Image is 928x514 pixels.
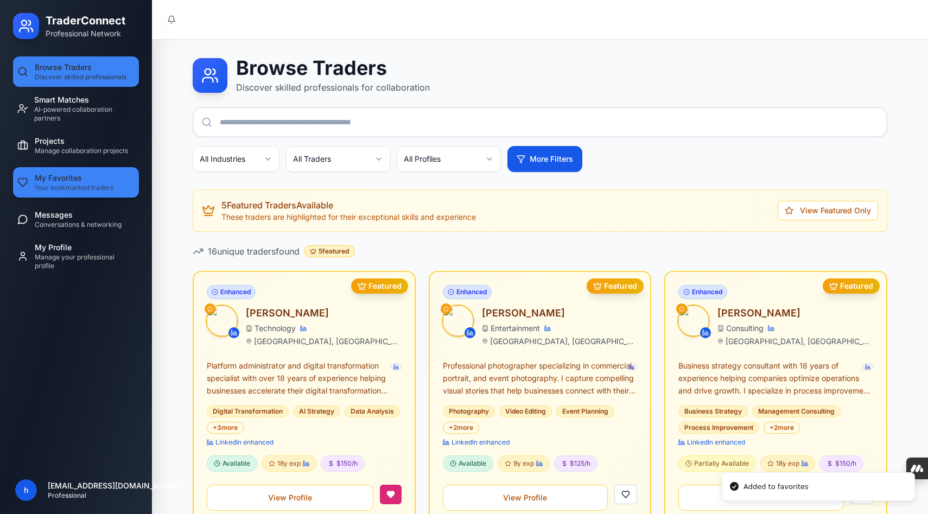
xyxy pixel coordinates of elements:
span: $ 125 /h [570,459,590,468]
img: redirect [678,306,709,336]
div: + 3 more [207,422,244,434]
div: Process Improvement [678,422,759,434]
button: View Featured Only [778,201,878,220]
span: [GEOGRAPHIC_DATA], [GEOGRAPHIC_DATA] [254,336,402,347]
button: View Profile [678,485,844,511]
p: Platform administrator and digital transformation specialist with over 18 years of experience hel... [207,360,402,397]
a: My FavoritesYour bookmarked traders [13,167,139,198]
p: Discover skilled professionals for collaboration [236,81,430,94]
a: MessagesConversations & networking [13,204,139,234]
span: Discover skilled professionals [35,73,126,81]
span: Available [223,459,250,468]
div: Business Strategy [678,405,748,417]
span: Consulting [726,323,764,334]
span: LinkedIn enhanced [452,438,510,447]
span: [GEOGRAPHIC_DATA], [GEOGRAPHIC_DATA] [726,336,873,347]
span: My Favorites [35,173,82,183]
span: Entertainment [491,323,540,334]
h1: TraderConnect [46,13,125,28]
span: $ 150 /h [336,459,358,468]
p: Professional Network [46,28,125,39]
div: Video Editing [499,405,552,417]
h3: [PERSON_NAME] [717,306,873,321]
span: LinkedIn enhanced [687,438,745,447]
span: Projects [35,136,65,147]
div: Added to favorites [743,481,809,492]
span: Manage your professional profile [35,253,135,270]
span: Your bookmarked traders [35,183,113,192]
div: AI Strategy [293,405,340,417]
span: $ 150 /h [835,459,856,468]
button: More Filters [507,146,582,172]
a: ProjectsManage collaboration projects [13,130,139,161]
span: [GEOGRAPHIC_DATA], [GEOGRAPHIC_DATA] [490,336,638,347]
div: Event Planning [556,405,614,417]
div: Featured [823,278,880,294]
span: 18 y exp [776,459,799,468]
img: redirect [207,306,237,336]
h3: [PERSON_NAME] [246,306,402,321]
div: Management Consulting [752,405,841,417]
div: Photography [443,405,495,417]
button: h[EMAIL_ADDRESS][DOMAIN_NAME]Professional [9,475,143,505]
div: + 2 more [764,422,800,434]
a: Smart MatchesAI-powered collaboration partners [13,93,139,124]
div: 5 featured [304,245,355,257]
img: redirect [443,306,473,336]
div: Featured [351,278,408,294]
p: 16 unique trader s found [208,245,300,258]
p: These traders are highlighted for their exceptional skills and experience [221,212,476,223]
div: Featured [587,278,644,294]
span: Smart Matches [34,94,89,105]
span: h [15,479,37,501]
span: Available [459,459,486,468]
span: AI-powered collaboration partners [34,105,135,123]
span: Conversations & networking [35,220,122,229]
span: Partially Available [694,459,749,468]
p: Business strategy consultant with 18 years of experience helping companies optimize operations an... [678,360,873,397]
span: 18 y exp [277,459,301,468]
span: Manage collaboration projects [35,147,128,155]
span: My Profile [35,242,72,253]
a: Browse TradersDiscover skilled professionals [13,56,139,87]
h3: [PERSON_NAME] [482,306,638,321]
div: Data Analysis [345,405,400,417]
p: 5 Featured Trader s Available [221,199,476,212]
span: Technology [255,323,296,334]
span: [EMAIL_ADDRESS][DOMAIN_NAME] [48,480,179,491]
a: My ProfileManage your professional profile [13,241,139,271]
h1: Browse Traders [236,57,430,79]
span: LinkedIn enhanced [215,438,274,447]
button: View Profile [443,485,608,511]
button: View Profile [207,485,373,511]
span: Messages [35,210,73,220]
span: Professional [48,491,86,500]
span: 9 y exp [513,459,534,468]
div: + 2 more [443,422,479,434]
div: Digital Transformation [207,405,289,417]
div: Enhanced [678,285,727,299]
div: Enhanced [207,285,256,299]
p: Professional photographer specializing in commercial, portrait, and event photography. I capture ... [443,360,638,397]
div: Enhanced [443,285,492,299]
span: Browse Traders [35,62,92,73]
